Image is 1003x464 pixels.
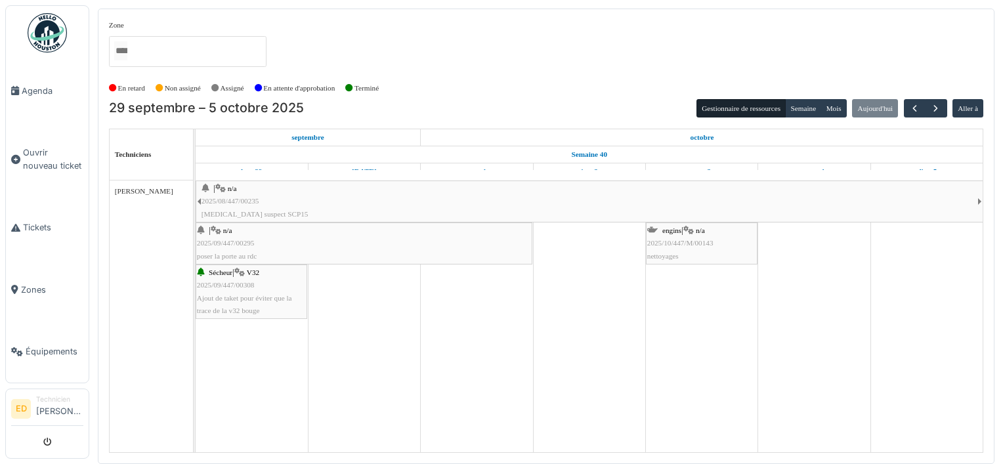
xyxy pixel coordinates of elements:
[6,60,89,122] a: Agenda
[197,239,255,247] span: 2025/09/447/00295
[109,20,124,31] label: Zone
[852,99,898,117] button: Aujourd'hui
[23,146,83,171] span: Ouvrir nouveau ticket
[288,129,328,146] a: 29 septembre 2025
[109,100,304,116] h2: 29 septembre – 5 octobre 2025
[662,226,681,234] span: engins
[263,83,335,94] label: En attente d'approbation
[115,150,152,158] span: Techniciens
[696,99,786,117] button: Gestionnaire de ressources
[202,182,977,221] div: |
[238,163,265,180] a: 29 septembre 2025
[36,394,83,423] li: [PERSON_NAME]
[647,239,714,247] span: 2025/10/447/M/00143
[578,163,601,180] a: 2 octobre 2025
[925,99,947,118] button: Suivant
[914,163,940,180] a: 5 octobre 2025
[6,259,89,321] a: Zones
[952,99,983,117] button: Aller à
[202,210,309,218] span: [MEDICAL_DATA] suspect SCP15
[21,284,83,296] span: Zones
[197,294,292,314] span: Ajout de taket pour éviter que la trace de la v32 bouge
[23,221,83,234] span: Tickets
[647,224,756,263] div: |
[11,399,31,419] li: ED
[785,99,821,117] button: Semaine
[568,146,610,163] a: Semaine 40
[821,99,847,117] button: Mois
[36,394,83,404] div: Technicien
[228,184,237,192] span: n/a
[118,83,145,94] label: En retard
[115,187,173,195] span: [PERSON_NAME]
[223,226,232,234] span: n/a
[197,266,306,317] div: |
[6,321,89,383] a: Équipements
[197,252,257,260] span: poser la porte au rdc
[904,99,926,118] button: Précédent
[28,13,67,53] img: Badge_color-CXgf-gQk.svg
[6,196,89,259] a: Tickets
[221,83,244,94] label: Assigné
[354,83,379,94] label: Terminé
[209,268,232,276] span: Sécheur
[696,226,705,234] span: n/a
[687,129,717,146] a: 1 octobre 2025
[11,394,83,426] a: ED Technicien[PERSON_NAME]
[801,163,827,180] a: 4 octobre 2025
[349,163,380,180] a: 30 septembre 2025
[197,281,255,289] span: 2025/09/447/00308
[6,122,89,197] a: Ouvrir nouveau ticket
[26,345,83,358] span: Équipements
[202,197,259,205] span: 2025/08/447/00235
[114,41,127,60] input: Tous
[197,224,531,263] div: |
[165,83,201,94] label: Non assigné
[464,163,490,180] a: 1 octobre 2025
[247,268,259,276] span: V32
[22,85,83,97] span: Agenda
[689,163,714,180] a: 3 octobre 2025
[647,252,679,260] span: nettoyages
